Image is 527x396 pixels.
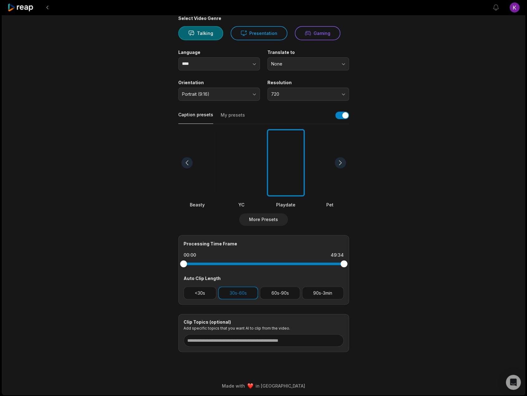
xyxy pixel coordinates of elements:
div: Select Video Genre [178,16,349,21]
div: Clip Topics (optional) [184,319,344,325]
div: 00:00 [184,252,196,258]
button: More Presets [239,213,288,226]
div: 49:34 [331,252,344,258]
div: Auto Clip Length [184,275,344,282]
button: 30s-60s [218,287,258,299]
span: 720 [271,91,337,97]
button: <30s [184,287,217,299]
label: Resolution [267,80,349,85]
span: None [271,61,337,67]
button: Talking [178,26,223,40]
button: Presentation [231,26,287,40]
button: 90s-3min [302,287,344,299]
button: Portrait (9:16) [178,88,260,101]
button: My presets [221,112,245,124]
button: 720 [267,88,349,101]
button: Gaming [295,26,340,40]
label: Orientation [178,80,260,85]
label: Language [178,50,260,55]
button: Caption presets [178,112,213,124]
label: Translate to [267,50,349,55]
span: Portrait (9:16) [182,91,247,97]
div: Made with in [GEOGRAPHIC_DATA] [8,383,519,389]
div: Pet [311,201,349,208]
div: Beasty [178,201,216,208]
button: 60s-90s [260,287,300,299]
button: None [267,57,349,70]
div: YC [223,201,261,208]
div: Open Intercom Messenger [506,375,521,390]
div: Processing Time Frame [184,240,344,247]
p: Add specific topics that you want AI to clip from the video. [184,326,344,331]
div: Playdate [267,201,305,208]
img: heart emoji [247,383,253,389]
